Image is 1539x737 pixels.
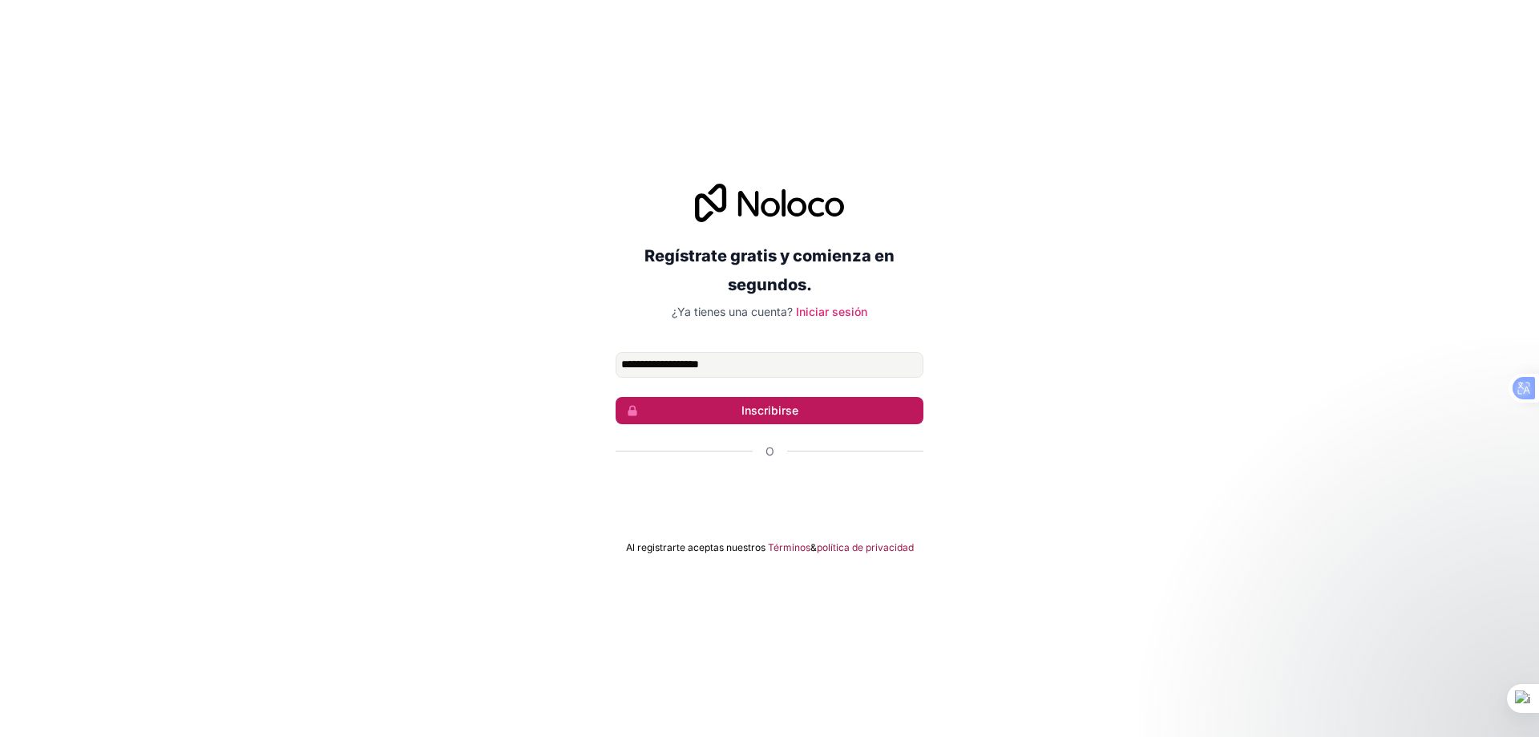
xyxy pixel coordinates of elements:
[810,541,817,553] font: &
[608,477,944,512] iframe: Botón de acceso con Google
[768,541,810,553] font: Términos
[616,352,923,378] input: Dirección de correo electrónico
[644,246,895,294] font: Regístrate gratis y comienza en segundos.
[768,541,810,554] a: Términos
[796,305,867,318] a: Iniciar sesión
[616,397,923,424] button: Inscribirse
[765,444,774,458] font: O
[1218,617,1539,729] iframe: Mensaje de notificaciones del intercomunicador
[672,305,793,318] font: ¿Ya tienes una cuenta?
[817,541,914,554] a: política de privacidad
[626,541,765,553] font: Al registrarte aceptas nuestros
[741,403,798,417] font: Inscribirse
[817,541,914,553] font: política de privacidad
